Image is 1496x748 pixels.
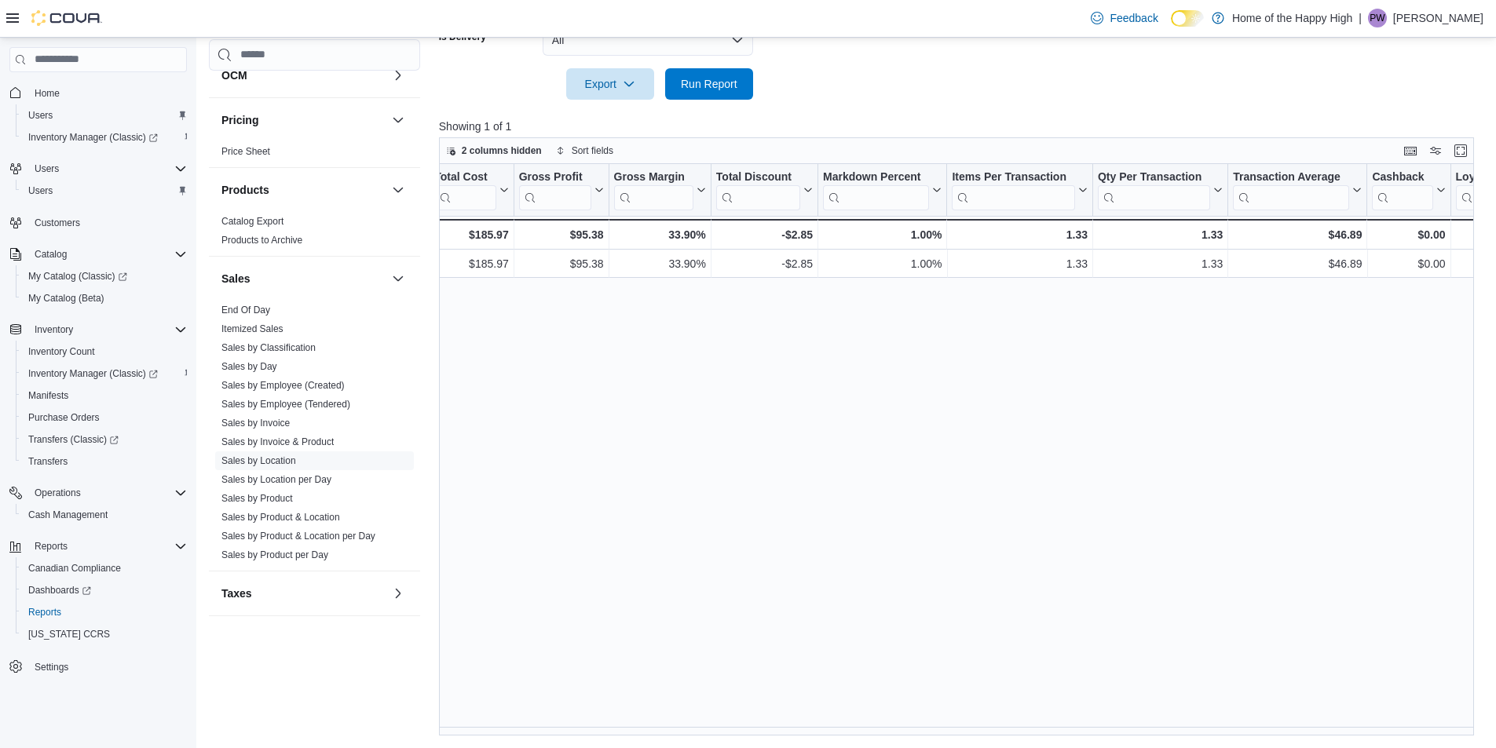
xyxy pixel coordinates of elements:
[221,304,270,316] span: End Of Day
[209,212,420,256] div: Products
[22,342,101,361] a: Inventory Count
[439,119,1485,134] p: Showing 1 of 1
[22,181,187,200] span: Users
[16,451,193,473] button: Transfers
[1451,141,1470,160] button: Enter fullscreen
[22,106,187,125] span: Users
[576,68,645,100] span: Export
[28,159,187,178] span: Users
[221,323,283,334] a: Itemized Sales
[16,385,193,407] button: Manifests
[22,603,187,622] span: Reports
[22,342,187,361] span: Inventory Count
[221,436,334,447] a: Sales by Invoice & Product
[28,628,110,640] span: [US_STATE] CCRS
[221,436,334,448] span: Sales by Invoice & Product
[22,581,187,600] span: Dashboards
[543,24,753,56] button: All
[9,75,187,719] nav: Complex example
[1372,225,1445,244] div: $0.00
[28,83,187,103] span: Home
[28,455,68,468] span: Transfers
[28,213,86,232] a: Customers
[35,661,68,673] span: Settings
[434,225,508,244] div: $185.97
[22,289,111,308] a: My Catalog (Beta)
[28,584,91,597] span: Dashboards
[22,267,187,286] span: My Catalog (Classic)
[28,537,187,556] span: Reports
[952,225,1088,244] div: 1.33
[28,562,121,575] span: Canadian Compliance
[3,211,193,234] button: Customers
[22,505,114,524] a: Cash Management
[221,492,293,505] span: Sales by Product
[22,625,116,644] a: [US_STATE] CCRS
[221,342,316,353] a: Sales by Classification
[221,493,293,504] a: Sales by Product
[16,623,193,645] button: [US_STATE] CCRS
[28,658,75,677] a: Settings
[22,559,187,578] span: Canadian Compliance
[16,180,193,202] button: Users
[16,504,193,526] button: Cash Management
[35,487,81,499] span: Operations
[22,559,127,578] a: Canadian Compliance
[22,267,134,286] a: My Catalog (Classic)
[28,184,53,197] span: Users
[221,361,277,372] a: Sales by Day
[28,109,53,122] span: Users
[22,289,187,308] span: My Catalog (Beta)
[31,10,102,26] img: Cova
[16,601,193,623] button: Reports
[16,429,193,451] a: Transfers (Classic)
[22,364,187,383] span: Inventory Manager (Classic)
[1098,225,1223,244] div: 1.33
[3,82,193,104] button: Home
[221,531,375,542] a: Sales by Product & Location per Day
[22,625,187,644] span: Washington CCRS
[28,389,68,402] span: Manifests
[16,579,193,601] a: Dashboards
[35,540,68,553] span: Reports
[221,399,350,410] a: Sales by Employee (Tendered)
[221,360,277,373] span: Sales by Day
[221,549,328,561] span: Sales by Product per Day
[716,225,813,244] div: -$2.85
[221,586,252,601] h3: Taxes
[823,225,942,244] div: 1.00%
[389,269,408,288] button: Sales
[389,181,408,199] button: Products
[221,235,302,246] a: Products to Archive
[3,158,193,180] button: Users
[35,162,59,175] span: Users
[572,144,613,157] span: Sort fields
[1401,141,1420,160] button: Keyboard shortcuts
[221,474,331,485] a: Sales by Location per Day
[28,433,119,446] span: Transfers (Classic)
[613,225,705,244] div: 33.90%
[22,181,59,200] a: Users
[221,305,270,316] a: End Of Day
[550,141,620,160] button: Sort fields
[3,319,193,341] button: Inventory
[22,386,187,405] span: Manifests
[221,454,296,467] span: Sales by Location
[22,505,187,524] span: Cash Management
[209,301,420,571] div: Sales
[221,417,290,429] span: Sales by Invoice
[28,509,108,521] span: Cash Management
[221,68,247,83] h3: OCM
[1370,9,1384,27] span: PW
[28,245,73,264] button: Catalog
[389,66,408,85] button: OCM
[221,182,386,198] button: Products
[1233,225,1362,244] div: $46.89
[389,584,408,603] button: Taxes
[221,271,251,286] h3: Sales
[221,234,302,246] span: Products to Archive
[16,363,193,385] a: Inventory Manager (Classic)
[681,76,737,92] span: Run Report
[221,379,345,392] span: Sales by Employee (Created)
[22,106,59,125] a: Users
